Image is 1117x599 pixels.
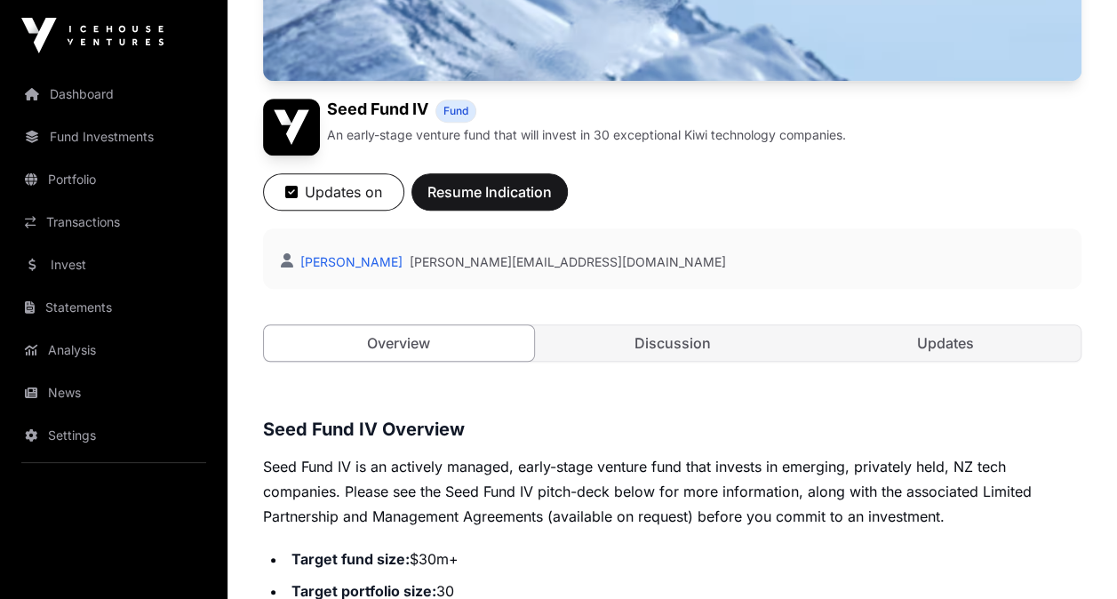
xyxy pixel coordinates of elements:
[14,416,213,455] a: Settings
[411,173,568,211] button: Resume Indication
[14,373,213,412] a: News
[263,454,1081,529] p: Seed Fund IV is an actively managed, early-stage venture fund that invests in emerging, privately...
[14,245,213,284] a: Invest
[14,75,213,114] a: Dashboard
[538,325,808,361] a: Discussion
[14,203,213,242] a: Transactions
[443,104,468,118] span: Fund
[263,99,320,156] img: Seed Fund IV
[427,181,552,203] span: Resume Indication
[327,99,428,123] h1: Seed Fund IV
[14,117,213,156] a: Fund Investments
[327,126,846,144] p: An early-stage venture fund that will invest in 30 exceptional Kiwi technology companies.
[264,325,1081,361] nav: Tabs
[21,18,164,53] img: Icehouse Ventures Logo
[286,547,1081,571] li: $30m+
[263,324,535,362] a: Overview
[1028,514,1117,599] iframe: Chat Widget
[14,288,213,327] a: Statements
[14,160,213,199] a: Portfolio
[14,331,213,370] a: Analysis
[810,325,1081,361] a: Updates
[411,191,568,209] a: Resume Indication
[291,550,410,568] strong: Target fund size:
[297,254,403,269] a: [PERSON_NAME]
[410,253,726,271] a: [PERSON_NAME][EMAIL_ADDRESS][DOMAIN_NAME]
[263,415,1081,443] h3: Seed Fund IV Overview
[263,173,404,211] button: Updates on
